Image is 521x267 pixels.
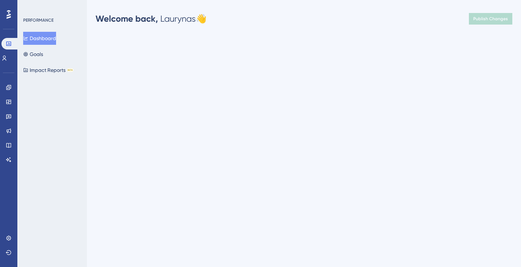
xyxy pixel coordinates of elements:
[67,68,73,72] div: BETA
[96,13,207,25] div: Laurynas 👋
[23,48,43,61] button: Goals
[96,13,158,24] span: Welcome back,
[469,13,512,25] button: Publish Changes
[473,16,508,22] span: Publish Changes
[23,32,56,45] button: Dashboard
[23,17,54,23] div: PERFORMANCE
[23,64,73,77] button: Impact ReportsBETA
